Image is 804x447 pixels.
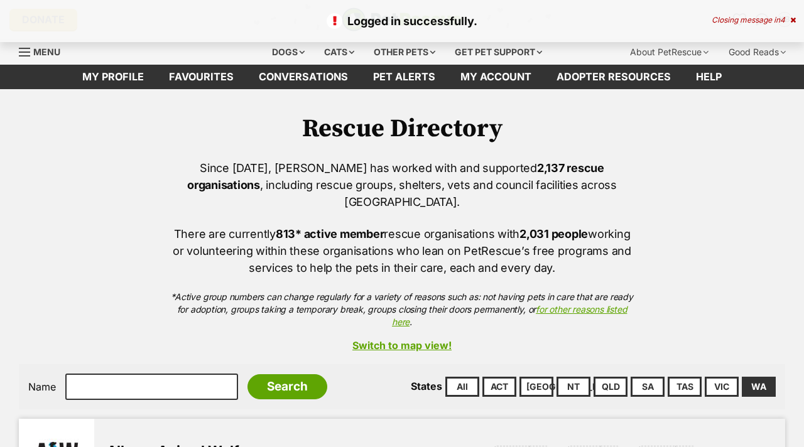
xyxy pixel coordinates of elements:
[557,377,590,397] a: NT
[19,40,69,62] a: Menu
[276,227,384,240] strong: 813* active member
[70,65,156,89] a: My profile
[720,40,795,65] div: Good Reads
[246,65,361,89] a: conversations
[445,377,479,397] a: All
[594,377,627,397] a: QLD
[621,40,717,65] div: About PetRescue
[544,65,683,89] a: Adopter resources
[28,381,56,392] label: Name
[171,225,633,276] p: There are currently rescue organisations with working or volunteering within these organisations ...
[482,377,516,397] a: ACT
[683,65,734,89] a: Help
[171,159,633,210] p: Since [DATE], [PERSON_NAME] has worked with and supported , including rescue groups, shelters, ve...
[171,291,633,327] em: *Active group numbers can change regularly for a variety of reasons such as: not having pets in c...
[519,227,588,240] strong: 2,031 people
[448,65,544,89] a: My account
[19,340,785,351] a: Switch to map view!
[263,40,313,65] div: Dogs
[742,377,776,397] a: WA
[19,114,785,143] h1: Rescue Directory
[315,40,363,65] div: Cats
[631,377,665,397] a: SA
[33,46,60,57] span: Menu
[668,377,702,397] a: TAS
[705,377,739,397] a: VIC
[411,380,442,392] label: States
[187,161,604,191] strong: 2,137 rescue organisations
[365,40,444,65] div: Other pets
[247,374,327,399] input: Search
[361,65,448,89] a: Pet alerts
[519,377,553,397] a: [GEOGRAPHIC_DATA]
[446,40,551,65] div: Get pet support
[156,65,246,89] a: Favourites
